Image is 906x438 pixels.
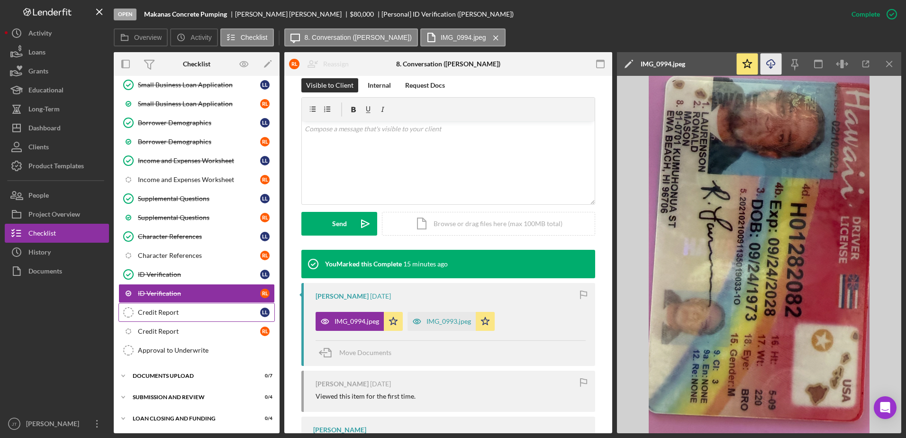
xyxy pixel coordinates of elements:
[138,328,260,335] div: Credit Report
[241,34,268,41] label: Checklist
[118,151,275,170] a: Income and Expenses WorksheetLL
[28,24,52,45] div: Activity
[5,156,109,175] button: Product Templates
[5,43,109,62] a: Loans
[408,312,495,331] button: IMG_0993.jpeg
[260,327,270,336] div: R L
[301,212,377,236] button: Send
[138,214,260,221] div: Supplemental Questions
[118,75,275,94] a: Small Business Loan ApplicationLL
[316,392,416,400] div: Viewed this item for the first time.
[5,119,109,137] button: Dashboard
[260,213,270,222] div: R L
[255,394,272,400] div: 0 / 4
[138,290,260,297] div: ID Verification
[5,24,109,43] button: Activity
[5,186,109,205] button: People
[138,347,274,354] div: Approval to Underwrite
[118,189,275,208] a: Supplemental QuestionsLL
[5,62,109,81] a: Grants
[852,5,880,24] div: Complete
[301,78,358,92] button: Visible to Client
[183,60,210,68] div: Checklist
[313,426,366,434] div: [PERSON_NAME]
[118,208,275,227] a: Supplemental QuestionsRL
[118,132,275,151] a: Borrower DemographicsRL
[220,28,274,46] button: Checklist
[28,243,51,264] div: History
[420,28,506,46] button: IMG_0994.jpeg
[306,78,353,92] div: Visible to Client
[325,260,402,268] div: You Marked this Complete
[332,212,347,236] div: Send
[138,81,260,89] div: Small Business Loan Application
[370,380,391,388] time: 2025-10-09 19:38
[118,227,275,246] a: Character ReferencesLL
[641,60,685,68] div: IMG_0994.jpeg
[260,156,270,165] div: L L
[260,308,270,317] div: L L
[138,119,260,127] div: Borrower Demographics
[5,262,109,281] button: Documents
[138,252,260,259] div: Character References
[138,100,260,108] div: Small Business Loan Application
[363,78,396,92] button: Internal
[305,34,412,41] label: 8. Conversation ([PERSON_NAME])
[118,322,275,341] a: Credit ReportRL
[28,81,63,102] div: Educational
[28,224,56,245] div: Checklist
[28,62,48,83] div: Grants
[335,318,379,325] div: IMG_0994.jpeg
[5,205,109,224] button: Project Overview
[5,243,109,262] button: History
[134,34,162,41] label: Overview
[118,113,275,132] a: Borrower DemographicsLL
[118,341,275,360] a: Approval to Underwrite
[138,157,260,164] div: Income and Expenses Worksheet
[260,270,270,279] div: L L
[260,175,270,184] div: R L
[28,119,61,140] div: Dashboard
[5,224,109,243] button: Checklist
[350,10,374,18] span: $80,000
[260,194,270,203] div: L L
[617,76,901,433] img: Preview
[381,10,514,18] div: [Personal] ID Verification ([PERSON_NAME])
[255,373,272,379] div: 0 / 7
[118,170,275,189] a: Income and Expenses WorksheetRL
[138,195,260,202] div: Supplemental Questions
[5,414,109,433] button: JT[PERSON_NAME]
[24,414,85,436] div: [PERSON_NAME]
[260,118,270,128] div: L L
[260,251,270,260] div: R L
[284,55,358,73] button: RLReassign
[405,78,445,92] div: Request Docs
[874,396,897,419] div: Open Intercom Messenger
[396,60,500,68] div: 8. Conversation ([PERSON_NAME])
[5,81,109,100] a: Educational
[28,156,84,178] div: Product Templates
[114,28,168,46] button: Overview
[235,10,350,18] div: [PERSON_NAME] [PERSON_NAME]
[339,348,391,356] span: Move Documents
[260,99,270,109] div: R L
[114,9,136,20] div: Open
[441,34,486,41] label: IMG_0994.jpeg
[260,80,270,90] div: L L
[403,260,448,268] time: 2025-10-13 21:28
[138,271,260,278] div: ID Verification
[316,380,369,388] div: [PERSON_NAME]
[144,10,227,18] b: Makanas Concrete Pumping
[138,309,260,316] div: Credit Report
[323,55,349,73] div: Reassign
[138,138,260,146] div: Borrower Demographics
[400,78,450,92] button: Request Docs
[28,262,62,283] div: Documents
[28,186,49,207] div: People
[118,246,275,265] a: Character ReferencesRL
